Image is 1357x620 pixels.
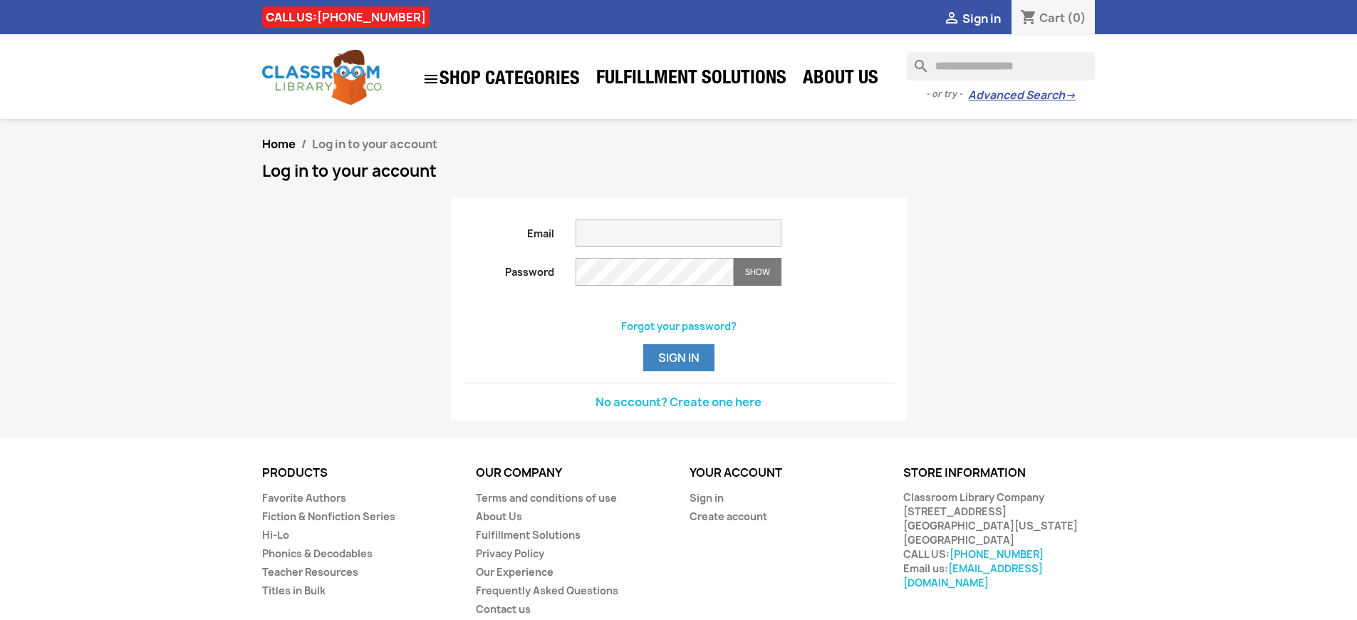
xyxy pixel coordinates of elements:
span: Log in to your account [312,136,437,152]
a: Create account [690,510,767,523]
span: → [1065,88,1076,103]
a: Privacy Policy [476,547,544,560]
img: Classroom Library Company [262,50,383,105]
a: Fulfillment Solutions [476,528,581,542]
a: [PHONE_NUMBER] [950,547,1044,561]
a: Frequently Asked Questions [476,584,618,597]
h1: Log in to your account [262,162,1096,180]
a: [PHONE_NUMBER] [317,9,426,25]
div: Classroom Library Company [STREET_ADDRESS] [GEOGRAPHIC_DATA][US_STATE] [GEOGRAPHIC_DATA] CALL US:... [903,490,1096,590]
input: Password input [576,258,734,286]
a: Home [262,136,296,152]
i:  [422,71,440,88]
a: Your account [690,465,782,480]
a: Hi-Lo [262,528,289,542]
a: Fiction & Nonfiction Series [262,510,395,523]
a: About Us [476,510,522,523]
a: About Us [796,66,885,94]
a: SHOP CATEGORIES [415,63,587,95]
a: Our Experience [476,565,553,579]
a: Sign in [690,491,724,505]
a: Favorite Authors [262,491,346,505]
span: (0) [1067,10,1086,26]
i: search [907,52,924,69]
a: Teacher Resources [262,565,358,579]
div: CALL US: [262,6,430,28]
button: Show [734,258,781,286]
a: No account? Create one here [596,394,761,410]
a: Fulfillment Solutions [589,66,794,94]
span: Sign in [962,11,1001,26]
a: Titles in Bulk [262,584,326,597]
i: shopping_cart [1020,10,1037,27]
input: Search [907,52,1095,81]
label: Email [452,219,566,241]
a: [EMAIL_ADDRESS][DOMAIN_NAME] [903,562,1043,589]
a: Phonics & Decodables [262,547,373,560]
i:  [943,11,960,28]
a: Forgot your password? [621,319,737,333]
a: Advanced Search→ [968,88,1076,103]
a: Contact us [476,602,531,616]
button: Sign in [643,344,714,371]
label: Password [452,258,566,279]
span: - or try - [926,87,968,101]
p: Store information [903,467,1096,480]
span: Cart [1039,10,1065,26]
a: Terms and conditions of use [476,491,617,505]
p: Our company [476,467,668,480]
p: Products [262,467,454,480]
a:  Sign in [943,11,1001,26]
